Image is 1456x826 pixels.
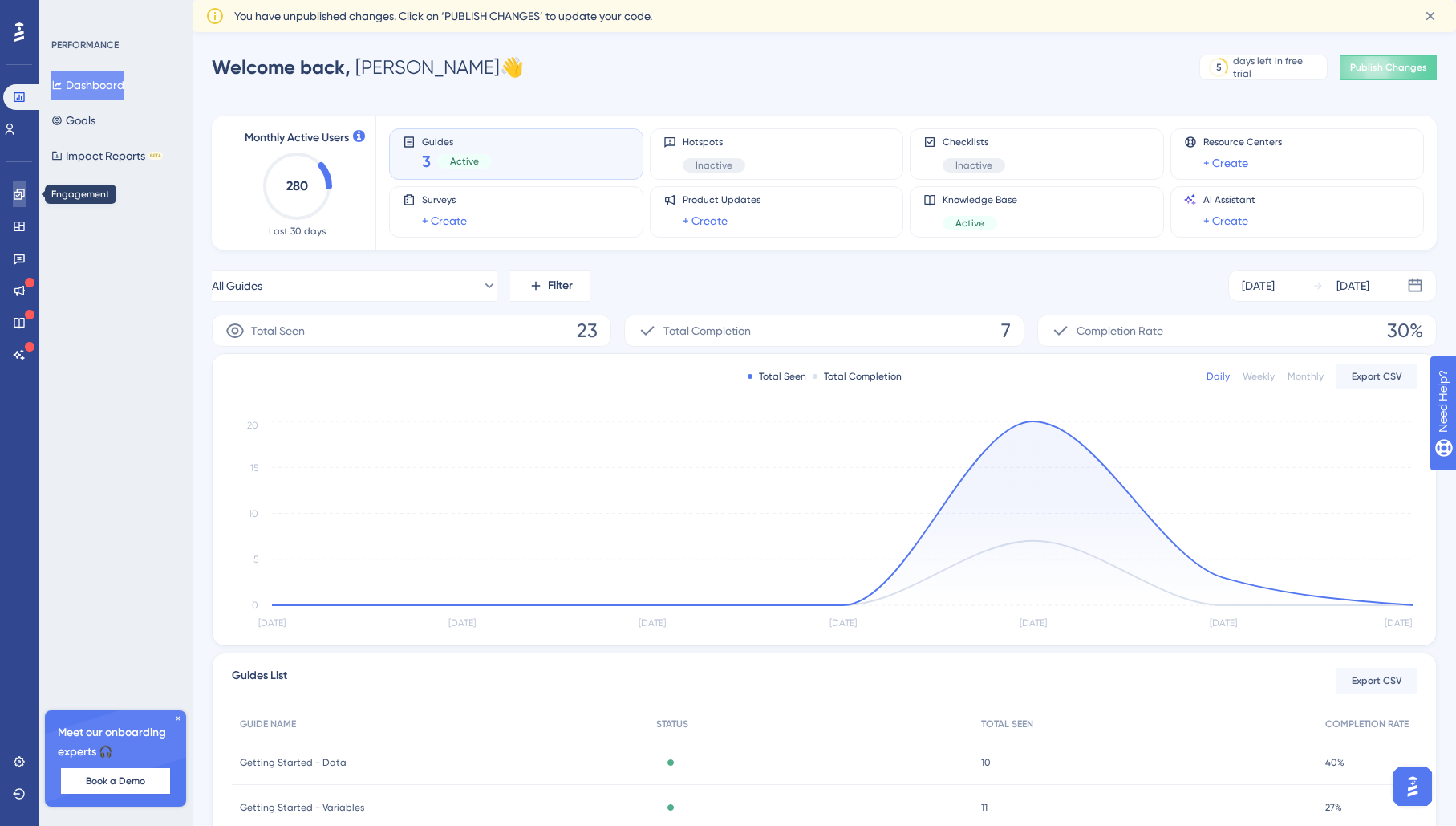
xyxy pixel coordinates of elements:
[247,420,258,431] tspan: 20
[943,193,1017,206] span: Knowledge Base
[1389,763,1437,811] iframe: UserGuiding AI Assistant Launcher
[58,723,173,762] span: Meet our onboarding experts 🎧
[981,718,1033,730] span: TOTAL SEEN
[748,370,806,383] div: Total Seen
[510,270,590,302] button: Filter
[696,159,732,172] span: Inactive
[212,276,262,295] span: All Guides
[1077,321,1163,340] span: Completion Rate
[1203,153,1248,173] a: + Create
[1203,193,1255,206] span: AI Assistant
[232,666,287,695] span: Guides List
[813,370,902,383] div: Total Completion
[1233,55,1322,80] div: days left in free trial
[51,106,95,135] button: Goals
[1336,668,1417,694] button: Export CSV
[683,136,745,149] span: Hotspots
[656,718,688,730] span: STATUS
[148,152,163,160] div: BETA
[1020,617,1047,629] tspan: [DATE]
[1340,55,1437,80] button: Publish Changes
[212,270,497,302] button: All Guides
[252,600,258,611] tspan: 0
[1243,370,1275,383] div: Weekly
[1385,617,1412,629] tspan: [DATE]
[829,617,857,629] tspan: [DATE]
[1001,318,1011,344] span: 7
[253,554,258,565] tspan: 5
[1352,370,1402,383] span: Export CSV
[548,276,573,295] span: Filter
[286,178,308,193] text: 280
[1350,61,1427,74] span: Publish Changes
[1325,801,1342,814] span: 27%
[981,801,988,814] span: 11
[1203,136,1282,149] span: Resource Centers
[577,318,598,344] span: 23
[1210,617,1237,629] tspan: [DATE]
[422,193,467,206] span: Surveys
[258,617,286,629] tspan: [DATE]
[1352,674,1402,687] span: Export CSV
[38,4,100,23] span: Need Help?
[250,462,258,474] tspan: 15
[51,71,124,100] button: Dashboard
[86,775,145,787] span: Book a Demo
[51,39,119,51] div: PERFORMANCE
[212,55,351,79] span: Welcome back,
[212,55,524,80] div: [PERSON_NAME] 👋
[663,321,751,340] span: Total Completion
[943,136,1005,149] span: Checklists
[251,321,305,340] span: Total Seen
[1207,370,1230,383] div: Daily
[422,136,492,147] span: Guides
[249,508,258,519] tspan: 10
[269,225,326,238] span: Last 30 days
[1387,318,1423,344] span: 30%
[1325,718,1409,730] span: COMPLETION RATE
[1325,756,1344,769] span: 40%
[245,128,349,148] span: Monthly Active Users
[1203,211,1248,230] a: + Create
[1336,276,1369,295] div: [DATE]
[450,155,479,168] span: Active
[1336,364,1417,389] button: Export CSV
[1242,276,1275,295] div: [DATE]
[981,756,991,769] span: 10
[61,768,170,794] button: Book a Demo
[240,756,347,769] span: Getting Started - Data
[683,193,760,206] span: Product Updates
[234,6,652,26] span: You have unpublished changes. Click on ‘PUBLISH CHANGES’ to update your code.
[240,718,296,730] span: GUIDE NAME
[240,801,364,814] span: Getting Started - Variables
[448,617,476,629] tspan: [DATE]
[683,211,728,230] a: + Create
[955,217,984,230] span: Active
[51,141,163,170] button: Impact ReportsBETA
[1288,370,1324,383] div: Monthly
[422,150,431,173] span: 3
[955,159,992,172] span: Inactive
[422,211,467,230] a: + Create
[1216,61,1222,74] div: 5
[639,617,666,629] tspan: [DATE]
